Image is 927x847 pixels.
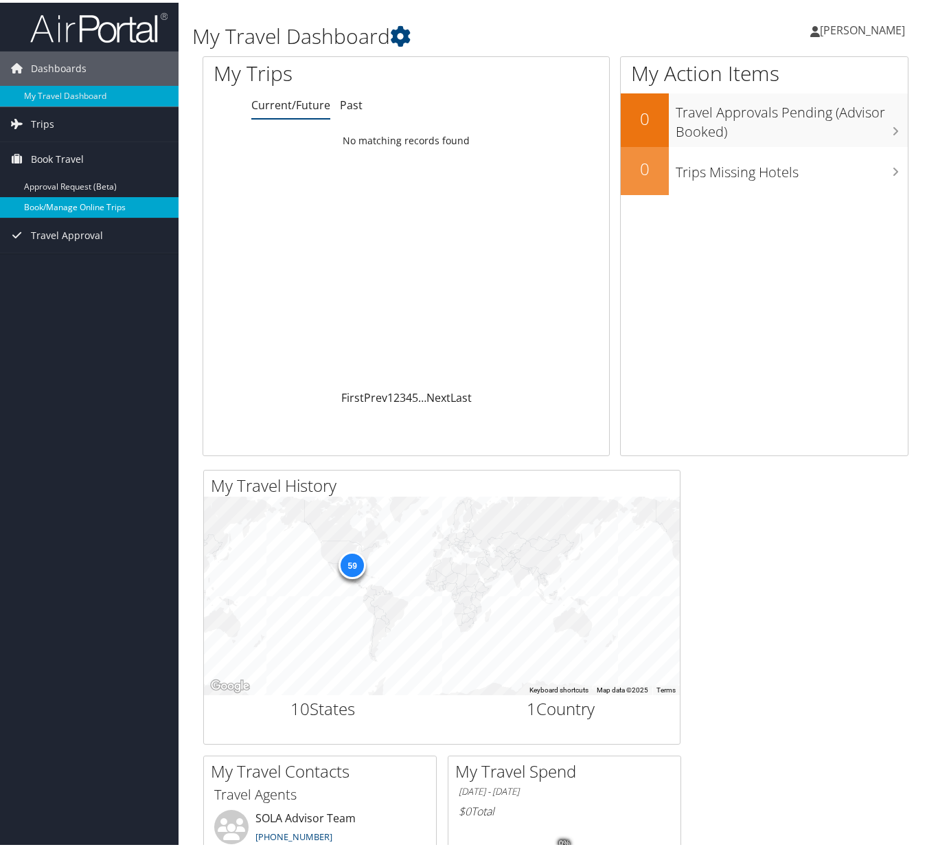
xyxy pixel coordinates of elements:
[31,49,87,83] span: Dashboards
[459,801,670,816] h6: Total
[214,694,432,718] h2: States
[621,56,908,85] h1: My Action Items
[211,757,436,780] h2: My Travel Contacts
[406,387,412,403] a: 4
[214,56,430,85] h1: My Trips
[559,837,570,845] tspan: 0%
[621,91,908,144] a: 0Travel Approvals Pending (Advisor Booked)
[676,153,908,179] h3: Trips Missing Hotels
[455,757,680,780] h2: My Travel Spend
[393,387,400,403] a: 2
[426,387,450,403] a: Next
[251,95,330,110] a: Current/Future
[207,675,253,692] img: Google
[459,801,471,816] span: $0
[529,683,588,692] button: Keyboard shortcuts
[30,9,168,41] img: airportal-logo.png
[453,694,670,718] h2: Country
[192,19,676,48] h1: My Travel Dashboard
[364,387,387,403] a: Prev
[339,549,366,576] div: 59
[656,684,676,691] a: Terms (opens in new tab)
[400,387,406,403] a: 3
[418,387,426,403] span: …
[214,782,426,802] h3: Travel Agents
[31,139,84,174] span: Book Travel
[450,387,472,403] a: Last
[290,694,310,717] span: 10
[341,387,364,403] a: First
[676,93,908,139] h3: Travel Approvals Pending (Advisor Booked)
[207,675,253,692] a: Open this area in Google Maps (opens a new window)
[459,782,670,795] h6: [DATE] - [DATE]
[527,694,536,717] span: 1
[621,155,669,178] h2: 0
[820,20,905,35] span: [PERSON_NAME]
[621,104,669,128] h2: 0
[31,216,103,250] span: Travel Approval
[597,684,648,691] span: Map data ©2025
[340,95,363,110] a: Past
[412,387,418,403] a: 5
[387,387,393,403] a: 1
[255,828,332,840] a: [PHONE_NUMBER]
[211,471,680,495] h2: My Travel History
[621,144,908,192] a: 0Trips Missing Hotels
[810,7,919,48] a: [PERSON_NAME]
[203,126,609,150] td: No matching records found
[31,104,54,139] span: Trips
